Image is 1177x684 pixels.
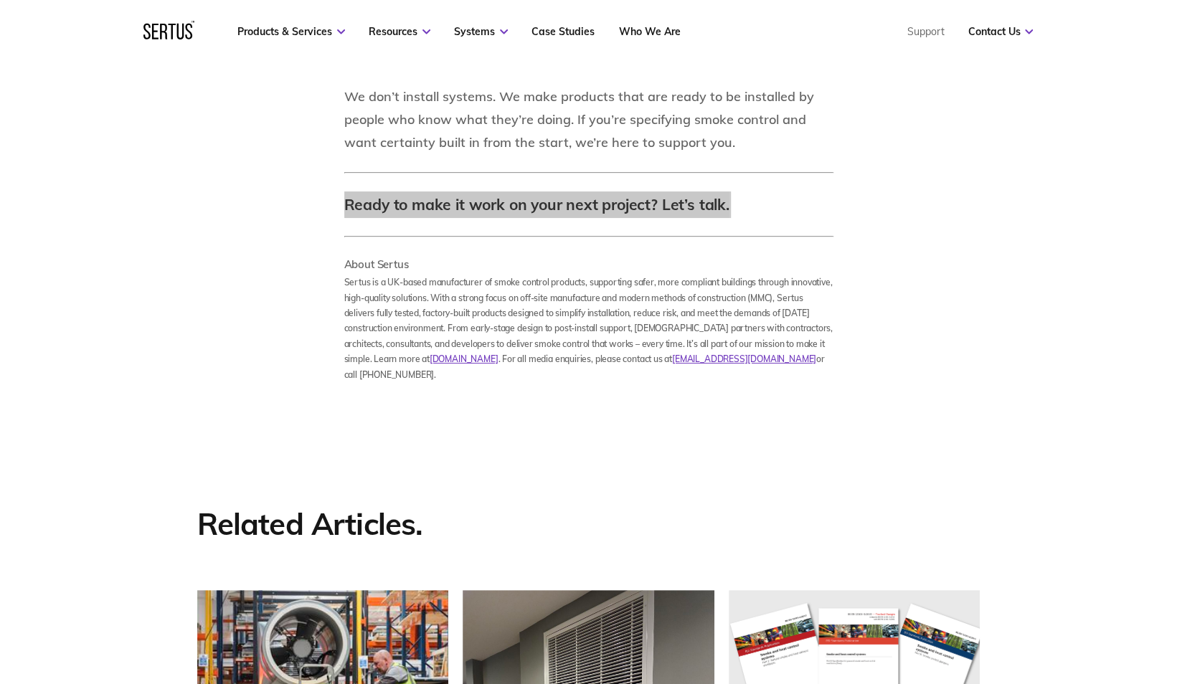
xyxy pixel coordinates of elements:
[430,353,498,364] a: [DOMAIN_NAME]
[968,25,1033,38] a: Contact Us
[344,88,814,151] b: We don’t install systems. We make products that are ready to be installed by people who know what...
[1105,615,1177,684] iframe: Chat Widget
[237,25,345,38] a: Products & Services
[454,25,508,38] a: Systems
[344,195,729,214] a: Ready to make it work on your next project? Let’s talk.
[369,25,430,38] a: Resources
[498,353,672,364] b: . For all media enquiries, please contact us at
[531,25,595,38] a: Case Studies
[907,25,944,38] a: Support
[197,505,552,543] div: Related Articles.
[344,353,825,379] b: or call [PHONE_NUMBER].
[672,353,816,364] a: [EMAIL_ADDRESS][DOMAIN_NAME]
[618,25,680,38] a: Who We Are
[344,277,833,364] b: Sertus is a UK-based manufacturer of smoke control products, supporting safer, more compliant bui...
[344,257,409,271] b: About Sertus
